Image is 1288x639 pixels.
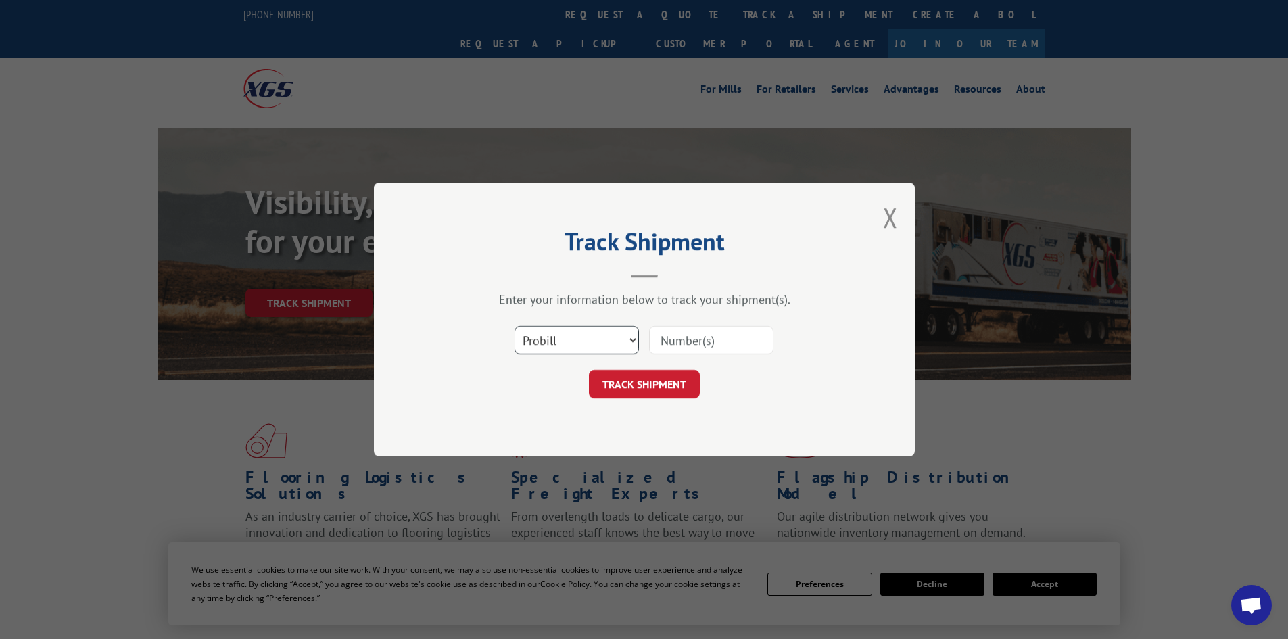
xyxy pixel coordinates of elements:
div: Open chat [1231,585,1272,625]
button: Close modal [883,199,898,235]
input: Number(s) [649,326,773,354]
button: TRACK SHIPMENT [589,370,700,398]
div: Enter your information below to track your shipment(s). [442,291,847,307]
h2: Track Shipment [442,232,847,258]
